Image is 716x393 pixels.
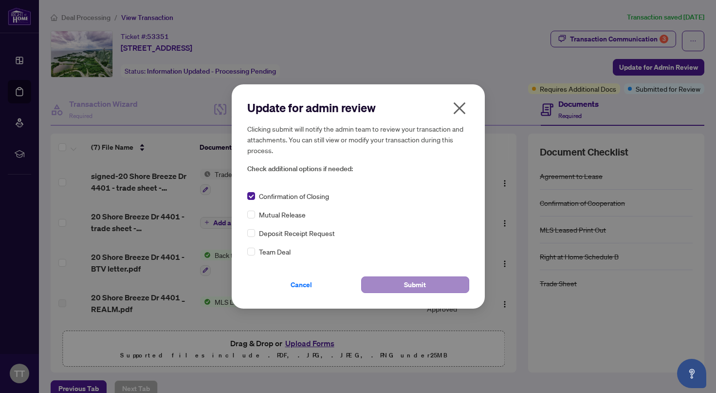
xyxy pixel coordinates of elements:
h2: Update for admin review [247,100,469,116]
span: close [452,100,467,116]
span: Confirmation of Closing [259,191,329,201]
span: Cancel [291,277,312,293]
span: Mutual Release [259,209,306,220]
button: Submit [361,276,469,293]
button: Open asap [677,359,706,388]
span: Deposit Receipt Request [259,228,335,238]
span: Team Deal [259,246,291,257]
span: Check additional options if needed: [247,163,469,175]
h5: Clicking submit will notify the admin team to review your transaction and attachments. You can st... [247,123,469,156]
button: Cancel [247,276,355,293]
span: Submit [404,277,426,293]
